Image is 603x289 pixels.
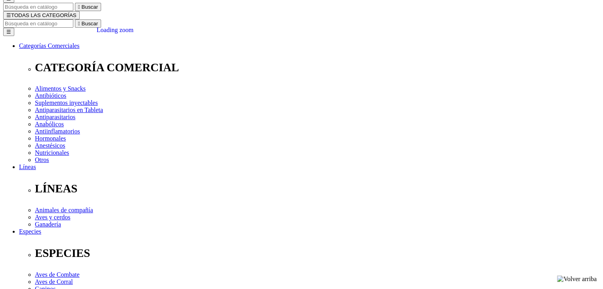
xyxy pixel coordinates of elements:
[82,4,98,10] span: Buscar
[35,156,49,163] a: Otros
[557,276,597,283] img: Volver arriba
[35,92,66,99] a: Antibióticos
[75,3,101,11] button:  Buscar
[35,85,86,92] a: Alimentos y Snacks
[35,182,600,195] p: LÍNEAS
[35,142,65,149] a: Anestésicos
[4,203,137,285] iframe: Brevo live chat
[35,135,66,142] a: Hormonales
[75,19,101,28] button:  Buscar
[97,27,134,34] div: Loading zoom
[3,11,80,19] button: ☰TODAS LAS CATEGORÍAS
[82,21,98,27] span: Buscar
[35,106,103,113] a: Antiparasitarios en Tableta
[35,61,600,74] p: CATEGORÍA COMERCIAL
[3,19,73,28] input: Buscar
[78,4,80,10] i: 
[35,99,98,106] a: Suplementos inyectables
[78,21,80,27] i: 
[6,12,11,18] span: ☰
[35,149,69,156] a: Nutricionales
[19,42,79,49] a: Categorías Comerciales
[35,121,64,127] a: Anabólicos
[19,164,36,170] a: Líneas
[35,247,600,260] p: ESPECIES
[35,128,80,135] a: Antiinflamatorios
[3,28,14,36] button: ☰
[35,114,75,120] a: Antiparasitarios
[3,3,73,11] input: Buscar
